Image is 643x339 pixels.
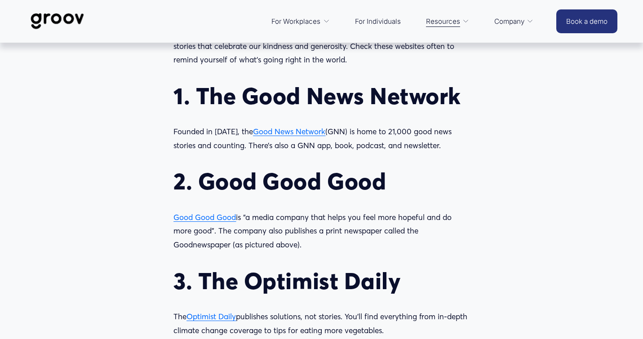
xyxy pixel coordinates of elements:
p: Here are six places to find good news online. These good news websites focus on stories that cele... [173,26,469,67]
a: Book a demo [556,9,617,33]
span: Resources [426,15,460,28]
a: folder dropdown [421,11,474,32]
a: For Individuals [350,11,405,32]
span: Company [494,15,524,28]
a: Good News Network [253,127,325,136]
a: folder dropdown [490,11,538,32]
p: Founded in [DATE], the (GNN) is home to 21,000 good news stories and counting. There’s also a GNN... [173,125,469,152]
span: For Workplaces [271,15,320,28]
h2: 2. Good Good Good [173,167,469,195]
a: Optimist Daily [186,312,236,321]
h2: 3. The Optimist Daily [173,267,469,295]
h2: 1. The Good News Network [173,82,469,110]
img: Groov | Workplace Science Platform | Unlock Performance | Drive Results [26,6,89,36]
a: Good Good Good [173,212,236,222]
a: folder dropdown [267,11,334,32]
p: The publishes solutions, not stories. You’ll find everything from in-depth climate change coverag... [173,310,469,337]
p: is “a media company that helps you feel more hopeful and do more good”. The company also publishe... [173,211,469,252]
